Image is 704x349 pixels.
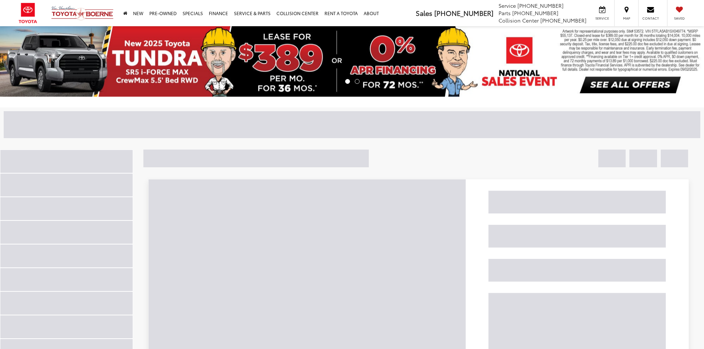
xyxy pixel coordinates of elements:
[594,16,611,21] span: Service
[499,2,516,9] span: Service
[434,8,493,18] span: [PHONE_NUMBER]
[499,17,539,24] span: Collision Center
[671,16,687,21] span: Saved
[642,16,659,21] span: Contact
[512,9,558,17] span: [PHONE_NUMBER]
[540,17,586,24] span: [PHONE_NUMBER]
[416,8,432,18] span: Sales
[618,16,635,21] span: Map
[51,6,114,21] img: Vic Vaughan Toyota of Boerne
[499,9,511,17] span: Parts
[517,2,564,9] span: [PHONE_NUMBER]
